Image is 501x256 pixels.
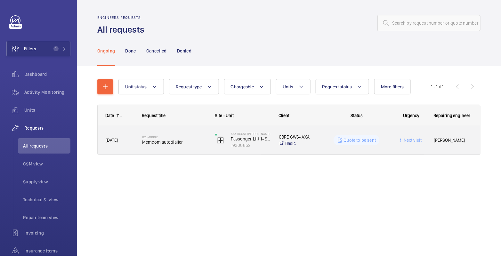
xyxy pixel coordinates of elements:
[377,15,481,31] input: Search by request number or quote number
[431,84,443,89] span: 1 - 1 1
[403,113,420,118] span: Urgency
[142,135,207,139] h2: R25-10002
[23,196,70,203] span: Technical S. view
[6,41,70,56] button: Filters1
[231,84,254,89] span: Chargeable
[146,48,167,54] p: Cancelled
[381,84,404,89] span: More filters
[24,71,70,77] span: Dashboard
[24,107,70,113] span: Units
[118,79,164,94] button: Unit status
[224,79,271,94] button: Chargeable
[169,79,219,94] button: Request type
[142,139,207,145] span: Memcom autodialler
[276,79,310,94] button: Units
[24,248,70,254] span: Insurance items
[24,125,70,131] span: Requests
[231,142,271,148] p: 19300852
[97,24,148,36] h1: All requests
[279,140,316,147] a: Basic
[438,84,442,89] span: of
[215,113,234,118] span: Site - Unit
[53,46,59,51] span: 1
[177,48,191,54] p: Denied
[23,214,70,221] span: Repair team view
[23,161,70,167] span: CSM view
[402,138,422,143] span: Next visit
[24,89,70,95] span: Activity Monitoring
[142,113,166,118] span: Request title
[283,84,293,89] span: Units
[106,138,118,143] span: [DATE]
[351,113,363,118] span: Status
[344,137,376,143] p: Quote to be sent
[105,113,114,118] div: Date
[97,15,148,20] h2: Engineers requests
[434,137,473,144] span: [PERSON_NAME]
[279,134,316,140] p: CBRE GWS- AXA
[231,136,271,142] p: Passenger Lift 1- SC21231 - LH
[231,132,271,136] p: AXA House [PERSON_NAME]
[125,48,136,54] p: Done
[125,84,147,89] span: Unit status
[279,113,289,118] span: Client
[23,143,70,149] span: All requests
[217,136,224,144] img: elevator.svg
[316,79,369,94] button: Request status
[24,230,70,236] span: Invoicing
[374,79,411,94] button: More filters
[24,45,36,52] span: Filters
[97,48,115,54] p: Ongoing
[176,84,202,89] span: Request type
[322,84,352,89] span: Request status
[433,113,471,118] span: Repairing engineer
[23,179,70,185] span: Supply view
